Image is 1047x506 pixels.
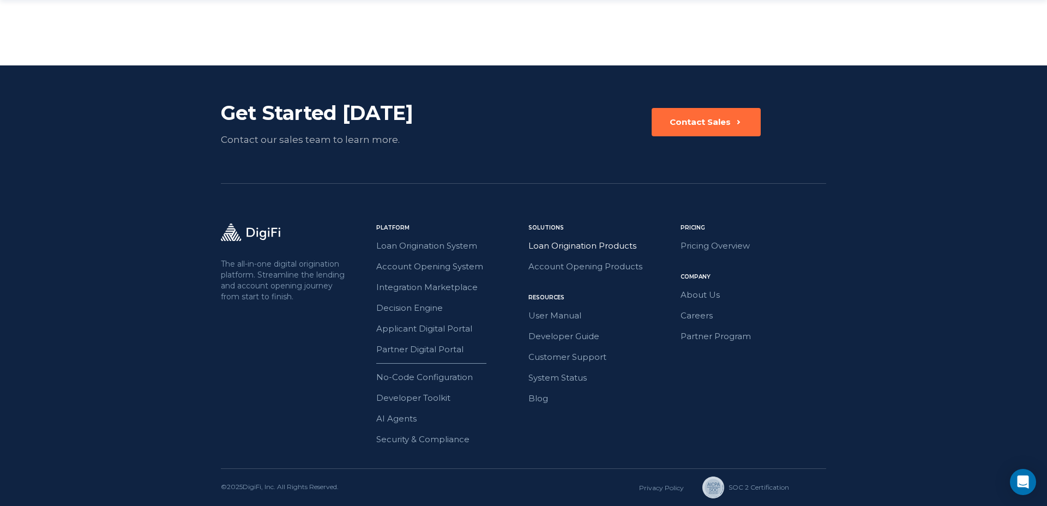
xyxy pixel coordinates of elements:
div: Contact Sales [670,117,731,128]
div: Resources [528,293,674,302]
button: Contact Sales [652,108,761,136]
a: Pricing Overview [681,239,826,253]
div: Pricing [681,224,826,232]
a: System Status [528,371,674,385]
a: Decision Engine [376,301,522,315]
div: SOC 2 Сertification [729,483,789,492]
a: Applicant Digital Portal [376,322,522,336]
a: Account Opening Products [528,260,674,274]
a: Developer Toolkit [376,391,522,405]
a: SOC 2 Сertification [702,477,775,498]
a: Loan Origination Products [528,239,674,253]
a: Careers [681,309,826,323]
div: Platform [376,224,522,232]
a: Blog [528,391,674,406]
div: Contact our sales team to learn more. [221,132,464,147]
a: User Manual [528,309,674,323]
a: Integration Marketplace [376,280,522,294]
a: Account Opening System [376,260,522,274]
a: Customer Support [528,350,674,364]
div: Open Intercom Messenger [1010,469,1036,495]
a: Contact Sales [652,108,761,147]
p: The all-in-one digital origination platform. Streamline the lending and account opening journey f... [221,258,347,302]
div: © 2025 DigiFi, Inc. All Rights Reserved. [221,482,339,493]
a: Privacy Policy [639,484,684,492]
a: About Us [681,288,826,302]
div: Solutions [528,224,674,232]
a: Loan Origination System [376,239,522,253]
a: AI Agents [376,412,522,426]
a: Partner Digital Portal [376,342,522,357]
div: Company [681,273,826,281]
div: Get Started [DATE] [221,100,464,125]
a: Partner Program [681,329,826,344]
a: Developer Guide [528,329,674,344]
a: Security & Compliance [376,432,522,447]
a: No-Code Configuration [376,370,522,384]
